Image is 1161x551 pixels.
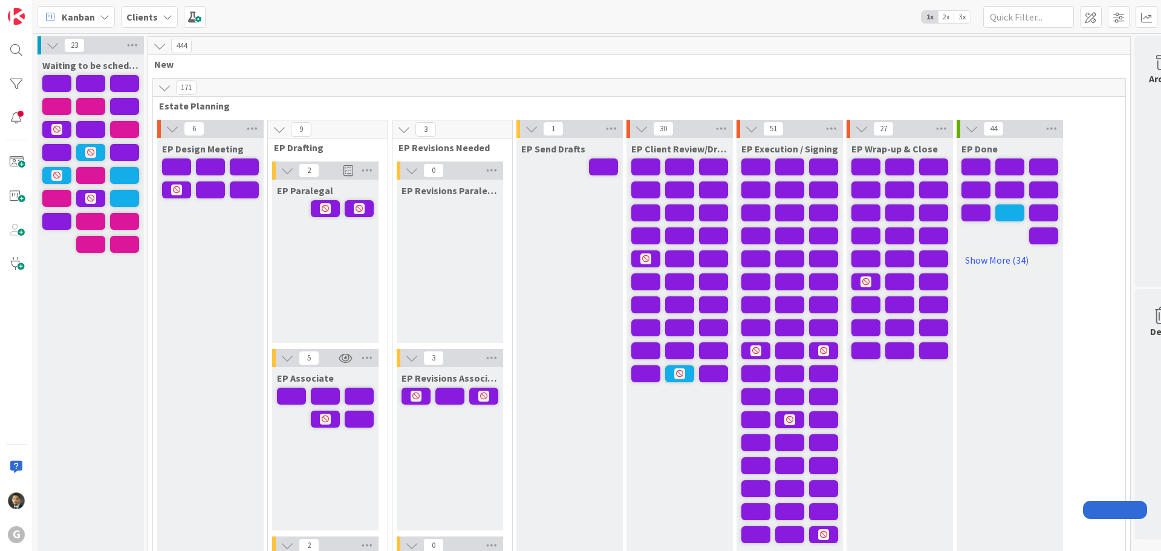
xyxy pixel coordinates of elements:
[171,39,192,53] span: 444
[851,143,938,155] span: EP Wrap-up & Close
[423,351,444,365] span: 3
[184,122,204,136] span: 6
[983,6,1074,28] input: Quick Filter...
[983,122,1004,136] span: 44
[64,38,85,53] span: 23
[277,372,334,384] span: EP Associate
[741,143,838,155] span: EP Execution / Signing
[653,122,674,136] span: 30
[42,59,139,71] span: Waiting to be scheduled
[8,526,25,543] div: G
[299,163,319,178] span: 2
[423,163,444,178] span: 0
[961,143,998,155] span: EP Done
[961,250,1058,270] a: Show More (34)
[763,122,784,136] span: 51
[62,10,95,24] span: Kanban
[277,184,333,197] span: EP Paralegal
[873,122,894,136] span: 27
[415,122,436,137] span: 3
[154,58,1115,70] span: New
[291,122,311,137] span: 9
[8,8,25,25] img: Visit kanbanzone.com
[521,143,585,155] span: EP Send Drafts
[402,372,498,384] span: EP Revisions Associate
[8,492,25,509] img: CG
[176,80,197,95] span: 171
[398,142,497,154] span: EP Revisions Needed
[631,143,728,155] span: EP Client Review/Draft Review Meeting
[299,351,319,365] span: 5
[543,122,564,136] span: 1
[938,11,954,23] span: 2x
[162,143,244,155] span: EP Design Meeting
[922,11,938,23] span: 1x
[274,142,372,154] span: EP Drafting
[954,11,971,23] span: 3x
[159,100,1110,112] span: Estate Planning
[126,11,158,23] b: Clients
[402,184,498,197] span: EP Revisions Paralegal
